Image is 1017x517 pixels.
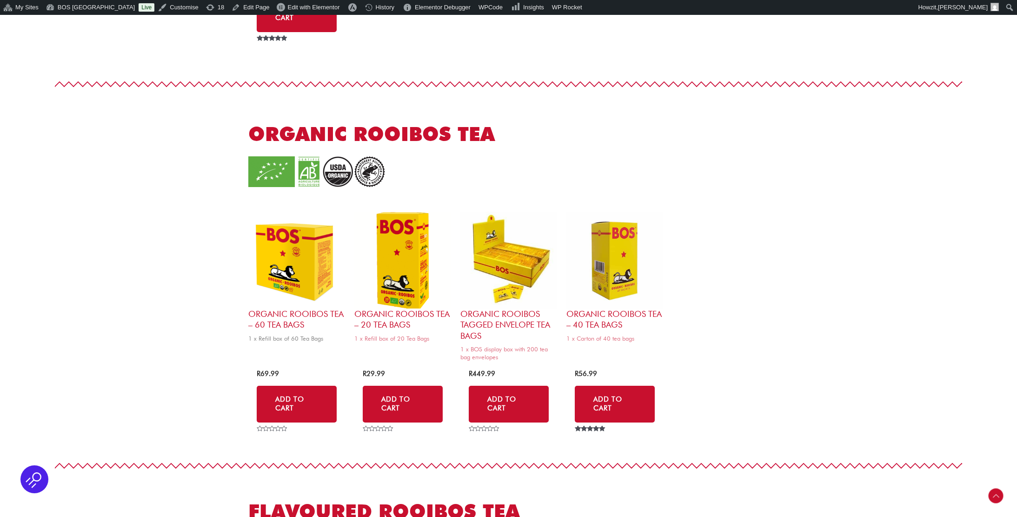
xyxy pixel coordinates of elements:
a: Live [139,3,154,12]
a: Organic Rooibos Tagged Envelope Tea Bags1 x BOS display box with 200 tea bag envelopes [460,212,557,364]
a: Add to cart: “Organic Rooibos Tea - 60 Tea Bags” [257,386,337,423]
img: Organic Rooibos Tagged Envelope Tea Bags [460,212,557,309]
img: organic_2.png [248,156,388,187]
a: Add to cart: “Organic Rooibos Tea - 20 Tea Bags” [363,386,443,423]
span: Rated out of 5 [575,426,607,453]
bdi: 56.99 [575,369,597,378]
span: 1 x Refill box of 20 Tea Bags [354,335,451,342]
span: 1 x Carton of 40 tea bags [566,335,663,342]
span: Edit with Elementor [288,4,340,11]
span: R [469,369,472,378]
img: BOS organic rooibos tea 20 tea bags [354,212,451,309]
a: Organic Rooibos Tea – 40 tea bags1 x Carton of 40 tea bags [566,212,663,345]
a: Organic Rooibos Tea – 60 Tea Bags1 x Refill box of 60 Tea Bags [248,212,345,345]
span: Insights [523,4,544,11]
bdi: 69.99 [257,369,279,378]
a: Add to cart: “Organic Rooibos Tagged Envelope Tea Bags” [469,386,549,423]
img: organic rooibos tea 20 tea bags (copy) [248,212,345,309]
bdi: 29.99 [363,369,385,378]
h2: Organic Rooibos Tea – 60 Tea Bags [248,309,345,330]
h2: Organic Rooibos Tea – 20 Tea Bags [354,309,451,330]
span: R [363,369,366,378]
img: BOS_tea-bag-carton-copy [566,212,663,309]
bdi: 449.99 [469,369,495,378]
span: [PERSON_NAME] [938,4,988,11]
h2: ORGANIC ROOIBOS TEA [248,121,526,147]
span: 1 x Refill box of 60 Tea Bags [248,335,345,342]
span: 1 x BOS display box with 200 tea bag envelopes [460,345,557,361]
span: R [257,369,260,378]
a: Add to cart: “Organic Rooibos Tea - 40 tea bags” [575,386,655,423]
span: R [575,369,578,378]
a: Organic Rooibos Tea – 20 Tea Bags1 x Refill box of 20 Tea Bags [354,212,451,345]
h2: Organic Rooibos Tagged Envelope Tea Bags [460,309,557,341]
h2: Organic Rooibos Tea – 40 tea bags [566,309,663,330]
span: Rated out of 5 [257,35,289,62]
